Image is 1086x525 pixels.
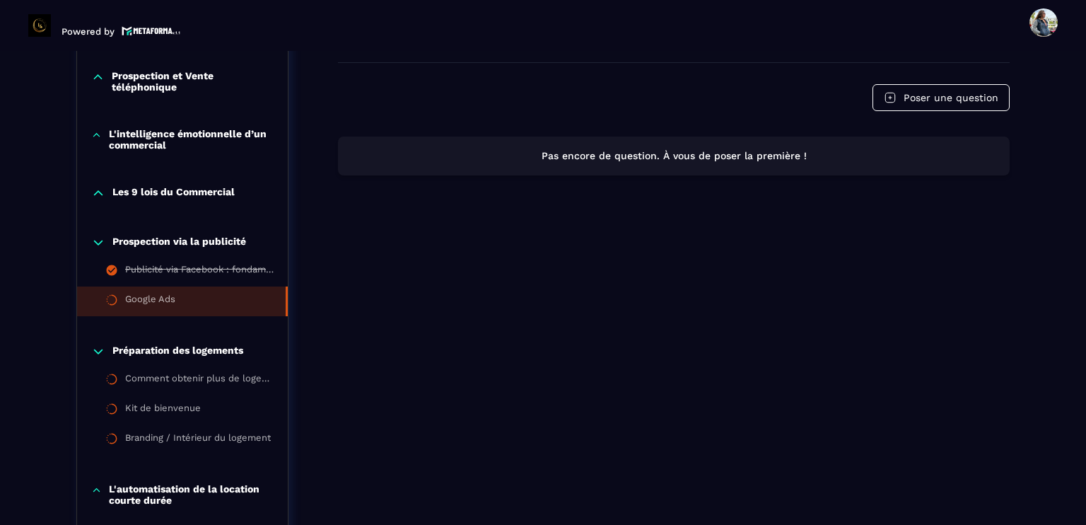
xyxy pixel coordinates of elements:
[112,236,246,250] p: Prospection via la publicité
[112,345,243,359] p: Préparation des logements
[62,26,115,37] p: Powered by
[125,373,274,388] div: Comment obtenir plus de logements en gestion ou en sous-location ?
[109,128,274,151] p: L'intelligence émotionnelle d’un commercial
[112,70,274,93] p: Prospection et Vente téléphonique
[109,483,274,506] p: L'automatisation de la location courte durée
[112,186,235,200] p: Les 9 lois du Commercial
[351,149,997,163] p: Pas encore de question. À vous de poser la première !
[125,264,274,279] div: Publicité via Facebook : fondamentaux
[125,294,175,309] div: Google Ads
[872,84,1010,111] button: Poser une question
[125,432,271,448] div: Branding / Intérieur du logement
[28,14,51,37] img: logo-branding
[122,25,181,37] img: logo
[125,403,201,418] div: Kit de bienvenue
